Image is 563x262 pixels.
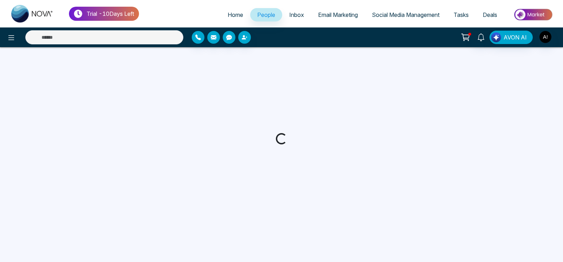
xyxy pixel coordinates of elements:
[87,10,134,18] p: Trial - 10 Days Left
[504,33,527,42] span: AVON AI
[508,7,559,23] img: Market-place.gif
[365,8,447,21] a: Social Media Management
[311,8,365,21] a: Email Marketing
[228,11,243,18] span: Home
[489,31,533,44] button: AVON AI
[289,11,304,18] span: Inbox
[11,5,53,23] img: Nova CRM Logo
[476,8,504,21] a: Deals
[539,31,551,43] img: User Avatar
[250,8,282,21] a: People
[447,8,476,21] a: Tasks
[491,32,501,42] img: Lead Flow
[318,11,358,18] span: Email Marketing
[483,11,497,18] span: Deals
[282,8,311,21] a: Inbox
[454,11,469,18] span: Tasks
[257,11,275,18] span: People
[372,11,439,18] span: Social Media Management
[221,8,250,21] a: Home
